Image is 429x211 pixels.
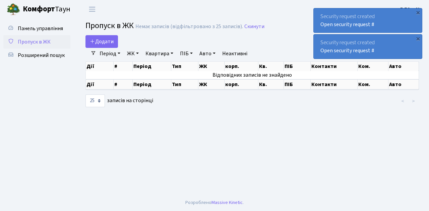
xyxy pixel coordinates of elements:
div: Немає записів (відфільтровано з 25 записів). [135,23,243,30]
th: Дії [86,79,114,89]
th: # [114,79,132,89]
div: × [415,9,421,16]
th: Тип [171,62,199,71]
th: Ком. [358,62,388,71]
th: Кв. [258,62,284,71]
a: Період [97,48,123,59]
a: ЖК [124,48,141,59]
a: Авто [197,48,218,59]
th: ЖК [198,79,225,89]
span: Розширений пошук [18,52,65,59]
th: Період [133,79,171,89]
b: Комфорт [23,4,55,14]
span: Пропуск в ЖК [85,20,134,31]
b: ВЛ2 -. К. [400,6,421,13]
th: корп. [225,62,258,71]
span: Пропуск в ЖК [18,38,51,46]
a: Неактивні [220,48,250,59]
div: × [415,35,421,42]
th: корп. [225,79,258,89]
img: logo.png [7,3,20,16]
div: Розроблено . [185,199,244,206]
a: Панель управління [3,22,70,35]
a: Квартира [143,48,176,59]
a: Розширений пошук [3,49,70,62]
th: Ком. [358,79,388,89]
button: Переключити навігацію [84,4,101,15]
a: Massive Kinetic [211,199,243,206]
th: Авто [388,79,419,89]
span: Додати [90,38,114,45]
th: Період [133,62,171,71]
th: Кв. [258,79,284,89]
td: Відповідних записів не знайдено [86,71,419,79]
div: Security request created [314,34,422,59]
div: Security request created [314,8,422,32]
span: Панель управління [18,25,63,32]
a: Скинути [244,23,264,30]
a: Додати [85,35,118,48]
a: ПІБ [177,48,195,59]
th: Дії [86,62,114,71]
a: ВЛ2 -. К. [400,5,421,13]
th: Контакти [311,79,358,89]
th: Контакти [311,62,358,71]
label: записів на сторінці [85,94,153,107]
th: ПІБ [284,62,310,71]
a: Open security request # [320,47,374,54]
th: ПІБ [284,79,310,89]
a: Пропуск в ЖК [3,35,70,49]
span: Таун [23,4,70,15]
th: # [114,62,132,71]
a: Open security request # [320,21,374,28]
select: записів на сторінці [85,94,105,107]
th: ЖК [198,62,225,71]
th: Тип [171,79,199,89]
th: Авто [388,62,419,71]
